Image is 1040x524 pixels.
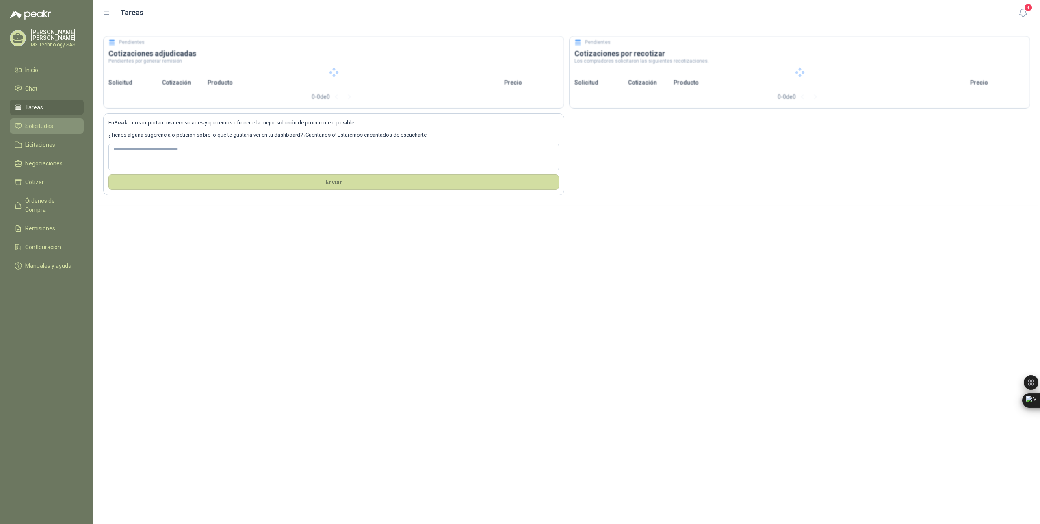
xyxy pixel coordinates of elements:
span: Configuración [25,243,61,252]
p: M3 Technology SAS [31,42,84,47]
span: Negociaciones [25,159,63,168]
a: Tareas [10,100,84,115]
span: Inicio [25,65,38,74]
span: Remisiones [25,224,55,233]
a: Solicitudes [10,118,84,134]
a: Órdenes de Compra [10,193,84,217]
span: Cotizar [25,178,44,187]
span: 4 [1024,4,1033,11]
span: Solicitudes [25,122,53,130]
b: Peakr [114,120,130,126]
img: Logo peakr [10,10,51,20]
p: ¿Tienes alguna sugerencia o petición sobre lo que te gustaría ver en tu dashboard? ¡Cuéntanoslo! ... [108,131,559,139]
a: Remisiones [10,221,84,236]
a: Inicio [10,62,84,78]
p: En , nos importan tus necesidades y queremos ofrecerte la mejor solución de procurement posible. [108,119,559,127]
a: Manuales y ayuda [10,258,84,274]
button: Envíar [108,174,559,190]
h1: Tareas [120,7,143,18]
a: Licitaciones [10,137,84,152]
span: Tareas [25,103,43,112]
a: Configuración [10,239,84,255]
a: Chat [10,81,84,96]
span: Licitaciones [25,140,55,149]
span: Manuales y ayuda [25,261,71,270]
span: Chat [25,84,37,93]
button: 4 [1016,6,1030,20]
a: Cotizar [10,174,84,190]
p: [PERSON_NAME] [PERSON_NAME] [31,29,84,41]
span: Órdenes de Compra [25,196,76,214]
a: Negociaciones [10,156,84,171]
